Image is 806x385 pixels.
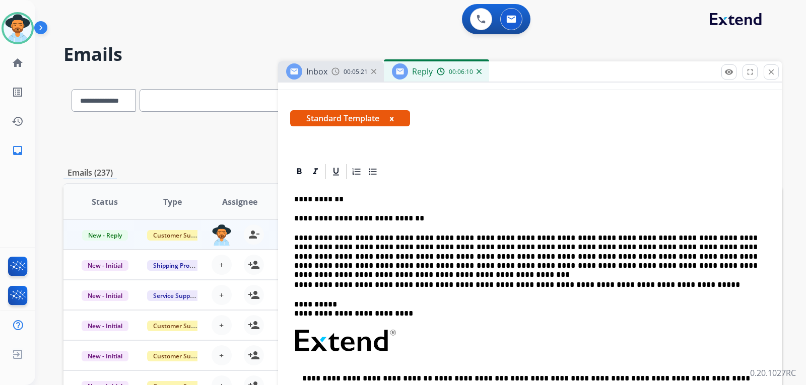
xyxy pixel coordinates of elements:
span: + [219,319,224,331]
img: agent-avatar [212,224,232,246]
span: New - Initial [82,260,128,271]
img: avatar [4,14,32,42]
span: + [219,349,224,361]
span: Standard Template [290,110,410,126]
mat-icon: person_remove [248,228,260,241]
span: Customer Support [147,230,213,241]
button: + [212,315,232,335]
mat-icon: fullscreen [746,67,755,76]
mat-icon: person_add [248,289,260,301]
div: Underline [328,164,344,179]
mat-icon: remove_red_eye [724,67,733,76]
mat-icon: person_add [248,319,260,331]
p: 0.20.1027RC [750,367,796,379]
mat-icon: home [12,57,24,69]
span: Type [163,196,182,208]
button: + [212,255,232,275]
span: Reply [412,66,433,77]
p: Emails (237) [63,167,117,179]
span: + [219,259,224,271]
span: Inbox [306,66,327,77]
span: Customer Support [147,321,213,331]
div: Ordered List [349,164,364,179]
div: Bullet List [365,164,380,179]
button: + [212,345,232,365]
mat-icon: inbox [12,144,24,157]
span: Shipping Protection [147,260,216,271]
mat-icon: list_alt [12,86,24,98]
span: Service Support [147,290,205,301]
mat-icon: person_add [248,349,260,361]
span: New - Initial [82,321,128,331]
button: + [212,285,232,305]
div: Bold [292,164,307,179]
mat-icon: history [12,115,24,127]
h2: Emails [63,44,782,64]
span: New - Reply [82,230,128,241]
span: Assignee [222,196,257,208]
div: Italic [308,164,323,179]
mat-icon: close [767,67,776,76]
span: 00:05:21 [344,68,368,76]
span: Customer Support [147,351,213,361]
span: 00:06:10 [449,68,473,76]
mat-icon: person_add [248,259,260,271]
span: New - Initial [82,351,128,361]
span: + [219,289,224,301]
span: Status [92,196,118,208]
button: x [389,112,394,124]
span: New - Initial [82,290,128,301]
